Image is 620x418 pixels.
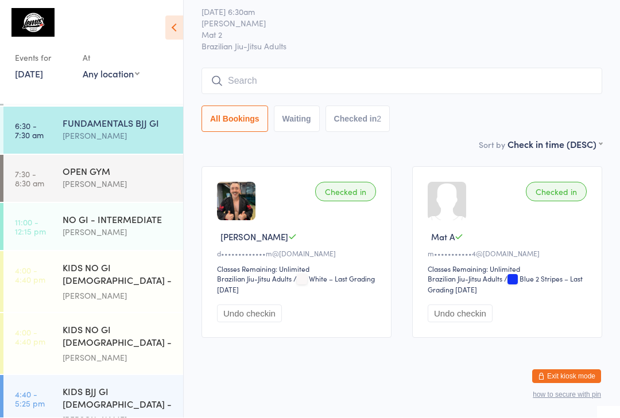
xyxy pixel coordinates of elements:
div: Classes Remaining: Unlimited [428,264,590,274]
div: Brazilian Jiu-Jitsu Adults [428,274,502,284]
time: 11:00 - 12:15 pm [15,218,46,236]
a: [DATE] [15,68,43,80]
img: Lemos Brazilian Jiu-Jitsu [11,9,55,37]
div: KIDS NO GI [DEMOGRAPHIC_DATA] - Level 1 [63,261,173,290]
time: 4:00 - 4:40 pm [15,266,45,284]
input: Search [201,68,602,95]
button: Exit kiosk mode [532,370,601,384]
img: image1712871952.png [217,182,255,221]
div: At [83,49,139,68]
a: 4:00 -4:40 pmKIDS NO GI [DEMOGRAPHIC_DATA] - Level 1[PERSON_NAME] [3,252,183,312]
div: FUNDAMENTALS BJJ GI [63,117,173,130]
div: Classes Remaining: Unlimited [217,264,379,274]
div: Any location [83,68,139,80]
span: Mat A [431,231,455,243]
div: d•••••••••••••m@[DOMAIN_NAME] [217,249,379,259]
div: [PERSON_NAME] [63,290,173,303]
time: 7:30 - 8:30 am [15,170,44,188]
label: Sort by [479,139,505,151]
button: Waiting [274,106,320,132]
button: how to secure with pin [533,391,601,399]
div: m•••••••••••4@[DOMAIN_NAME] [428,249,590,259]
button: Undo checkin [217,305,282,323]
a: 11:00 -12:15 pmNO GI - INTERMEDIATE[PERSON_NAME] [3,204,183,251]
div: [PERSON_NAME] [63,130,173,143]
span: [PERSON_NAME] [220,231,288,243]
div: NO GI - INTERMEDIATE [63,213,173,226]
div: Events for [15,49,71,68]
div: Checked in [526,182,587,202]
span: [DATE] 6:30am [201,6,584,18]
div: Check in time (DESC) [507,138,602,151]
div: [PERSON_NAME] [63,178,173,191]
button: All Bookings [201,106,268,132]
div: 2 [377,115,381,124]
span: [PERSON_NAME] [201,18,584,29]
div: [PERSON_NAME] [63,226,173,239]
button: Checked in2 [325,106,390,132]
div: [PERSON_NAME] [63,351,173,365]
time: 6:30 - 7:30 am [15,122,44,140]
a: 4:00 -4:40 pmKIDS NO GI [DEMOGRAPHIC_DATA] - Level 2[PERSON_NAME] [3,314,183,374]
span: Brazilian Jiu-Jitsu Adults [201,41,602,52]
div: Checked in [315,182,376,202]
div: KIDS NO GI [DEMOGRAPHIC_DATA] - Level 2 [63,323,173,351]
div: KIDS BJJ GI [DEMOGRAPHIC_DATA] - Level 1/2 [63,385,173,413]
button: Undo checkin [428,305,493,323]
a: 6:30 -7:30 amFUNDAMENTALS BJJ GI[PERSON_NAME] [3,107,183,154]
span: Mat 2 [201,29,584,41]
a: 7:30 -8:30 amOPEN GYM[PERSON_NAME] [3,155,183,202]
time: 4:40 - 5:25 pm [15,390,45,408]
div: OPEN GYM [63,165,173,178]
div: Brazilian Jiu-Jitsu Adults [217,274,292,284]
time: 4:00 - 4:40 pm [15,328,45,346]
